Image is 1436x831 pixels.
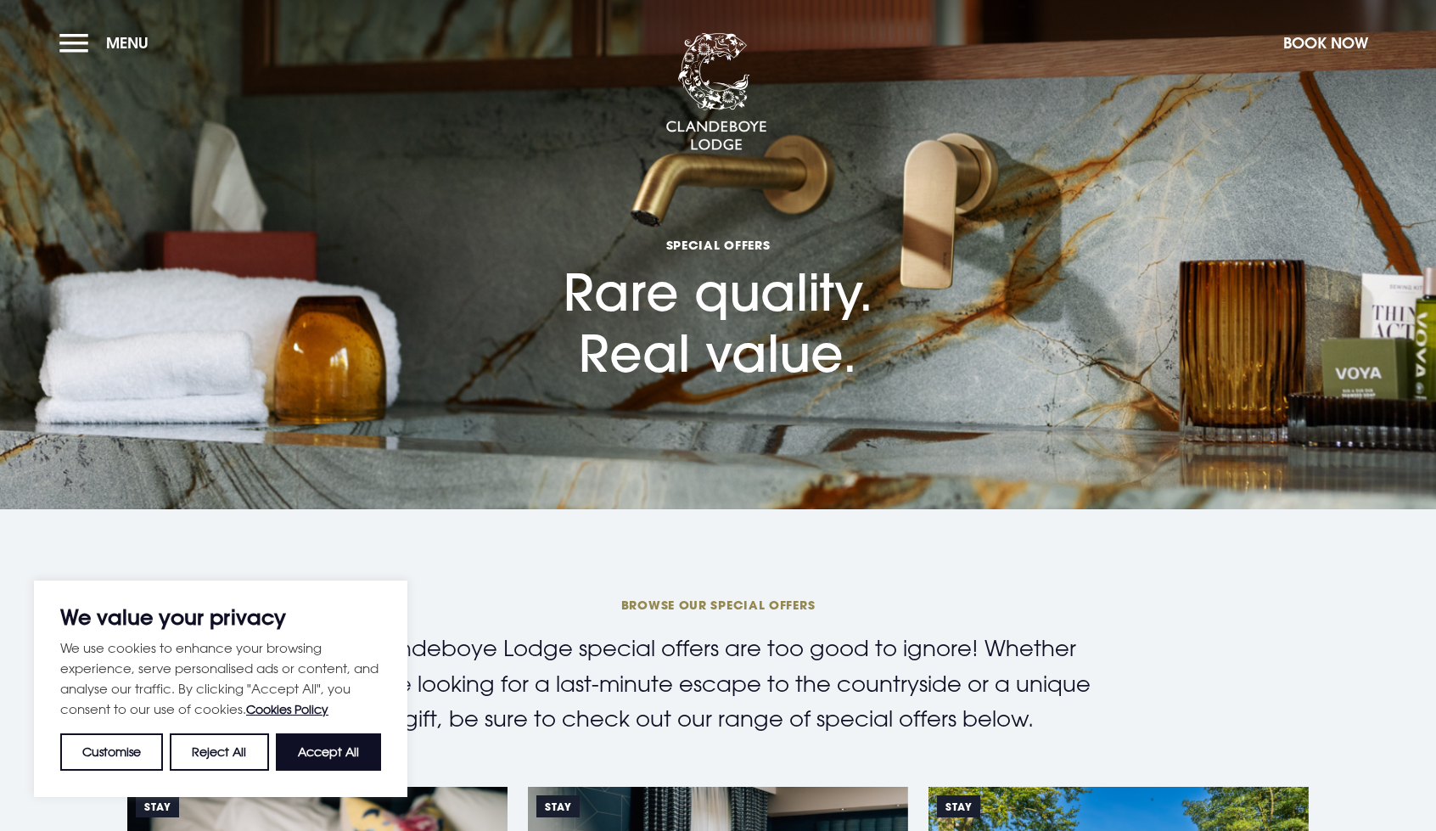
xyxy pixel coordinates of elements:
[276,733,381,771] button: Accept All
[937,795,980,817] span: Stay
[170,733,268,771] button: Reject All
[60,637,381,720] p: We use cookies to enhance your browsing experience, serve personalised ads or content, and analys...
[60,733,163,771] button: Customise
[328,631,1108,737] p: Clandeboye Lodge special offers are too good to ignore! Whether you're looking for a last-minute ...
[106,33,149,53] span: Menu
[136,795,179,817] span: Stay
[564,134,873,384] h1: Rare quality. Real value.
[314,597,1122,613] span: BROWSE OUR SPECIAL OFFERS
[246,702,328,716] a: Cookies Policy
[60,607,381,627] p: We value your privacy
[564,237,873,253] span: Special Offers
[34,581,407,797] div: We value your privacy
[665,33,767,152] img: Clandeboye Lodge
[1275,25,1377,61] button: Book Now
[536,795,580,817] span: Stay
[59,25,157,61] button: Menu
